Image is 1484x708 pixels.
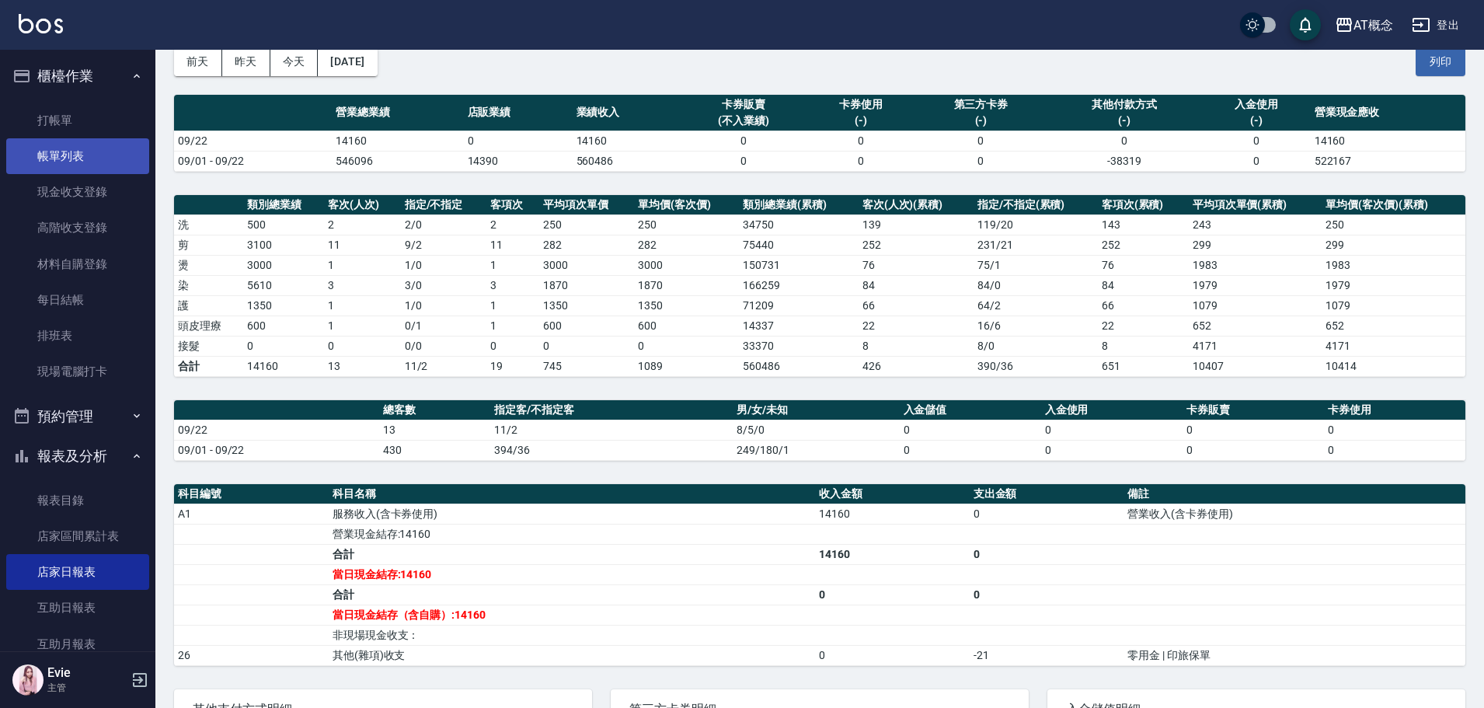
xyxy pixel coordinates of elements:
[243,255,324,275] td: 3000
[810,96,911,113] div: 卡券使用
[974,316,1098,336] td: 16 / 6
[1189,255,1322,275] td: 1983
[1189,316,1322,336] td: 652
[634,295,739,316] td: 1350
[6,518,149,554] a: 店家區間累計表
[1098,316,1189,336] td: 22
[634,316,739,336] td: 600
[573,151,681,171] td: 560486
[974,214,1098,235] td: 119 / 20
[573,95,681,131] th: 業績收入
[1311,151,1465,171] td: 522167
[379,420,490,440] td: 13
[12,664,44,696] img: Person
[174,195,1465,377] table: a dense table
[324,235,401,255] td: 11
[681,151,806,171] td: 0
[1290,9,1321,40] button: save
[970,584,1124,605] td: 0
[1322,235,1465,255] td: 299
[401,214,487,235] td: 2 / 0
[332,95,464,131] th: 營業總業績
[6,396,149,437] button: 預約管理
[1322,295,1465,316] td: 1079
[915,131,1047,151] td: 0
[1123,484,1465,504] th: 備註
[739,336,858,356] td: 33370
[815,504,970,524] td: 14160
[739,316,858,336] td: 14337
[634,255,739,275] td: 3000
[19,14,63,33] img: Logo
[900,400,1041,420] th: 入金儲值
[1202,131,1311,151] td: 0
[815,484,970,504] th: 收入金額
[270,47,319,76] button: 今天
[1189,195,1322,215] th: 平均項次單價(累積)
[243,214,324,235] td: 500
[1329,9,1399,41] button: AT概念
[739,295,858,316] td: 71209
[6,282,149,318] a: 每日結帳
[1406,11,1465,40] button: 登出
[243,336,324,356] td: 0
[222,47,270,76] button: 昨天
[539,255,634,275] td: 3000
[634,214,739,235] td: 250
[6,436,149,476] button: 報表及分析
[1050,113,1197,129] div: (-)
[243,356,324,376] td: 14160
[329,625,815,645] td: 非現場現金收支：
[1041,420,1183,440] td: 0
[1041,400,1183,420] th: 入金使用
[974,275,1098,295] td: 84 / 0
[859,295,974,316] td: 66
[733,400,900,420] th: 男/女/未知
[974,295,1098,316] td: 64 / 2
[174,400,1465,461] table: a dense table
[1311,95,1465,131] th: 營業現金應收
[324,195,401,215] th: 客次(人次)
[634,336,739,356] td: 0
[174,336,243,356] td: 接髮
[329,584,815,605] td: 合計
[573,131,681,151] td: 14160
[486,195,539,215] th: 客項次
[174,95,1465,172] table: a dense table
[329,484,815,504] th: 科目名稱
[6,318,149,354] a: 排班表
[47,681,127,695] p: 主管
[324,336,401,356] td: 0
[900,420,1041,440] td: 0
[174,645,329,665] td: 26
[243,275,324,295] td: 5610
[1353,16,1393,35] div: AT概念
[970,645,1124,665] td: -21
[174,214,243,235] td: 洗
[974,195,1098,215] th: 指定/不指定(累積)
[681,131,806,151] td: 0
[539,316,634,336] td: 600
[859,195,974,215] th: 客次(人次)(累積)
[401,235,487,255] td: 9 / 2
[1047,131,1201,151] td: 0
[464,131,573,151] td: 0
[174,151,332,171] td: 09/01 - 09/22
[1206,113,1307,129] div: (-)
[1098,356,1189,376] td: 651
[6,246,149,282] a: 材料自購登錄
[329,564,815,584] td: 當日現金結存:14160
[1202,151,1311,171] td: 0
[243,316,324,336] td: 600
[318,47,377,76] button: [DATE]
[464,151,573,171] td: 14390
[6,210,149,246] a: 高階收支登錄
[1183,400,1324,420] th: 卡券販賣
[401,316,487,336] td: 0 / 1
[859,255,974,275] td: 76
[539,195,634,215] th: 平均項次單價
[6,354,149,389] a: 現場電腦打卡
[1416,47,1465,76] button: 列印
[486,214,539,235] td: 2
[1322,316,1465,336] td: 652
